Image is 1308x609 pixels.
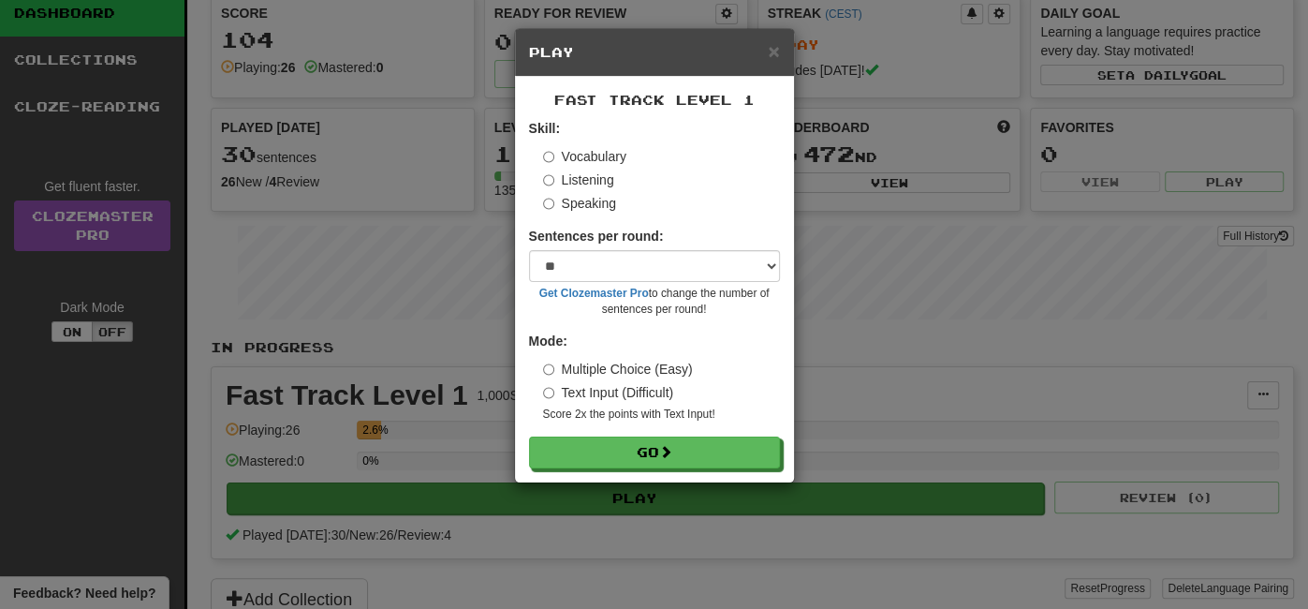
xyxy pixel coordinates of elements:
[543,364,555,376] input: Multiple Choice (Easy)
[543,194,616,213] label: Speaking
[539,287,649,300] a: Get Clozemaster Pro
[543,360,693,379] label: Multiple Choice (Easy)
[543,383,674,402] label: Text Input (Difficult)
[543,198,555,210] input: Speaking
[543,407,780,423] small: Score 2x the points with Text Input !
[768,41,779,61] button: Close
[529,121,560,136] strong: Skill:
[554,92,755,108] span: Fast Track Level 1
[529,437,780,468] button: Go
[543,174,555,186] input: Listening
[529,43,780,62] h5: Play
[529,334,567,349] strong: Mode:
[529,227,664,245] label: Sentences per round:
[768,40,779,62] span: ×
[543,151,555,163] input: Vocabulary
[543,171,614,189] label: Listening
[543,147,626,166] label: Vocabulary
[529,286,780,318] small: to change the number of sentences per round!
[543,387,555,399] input: Text Input (Difficult)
